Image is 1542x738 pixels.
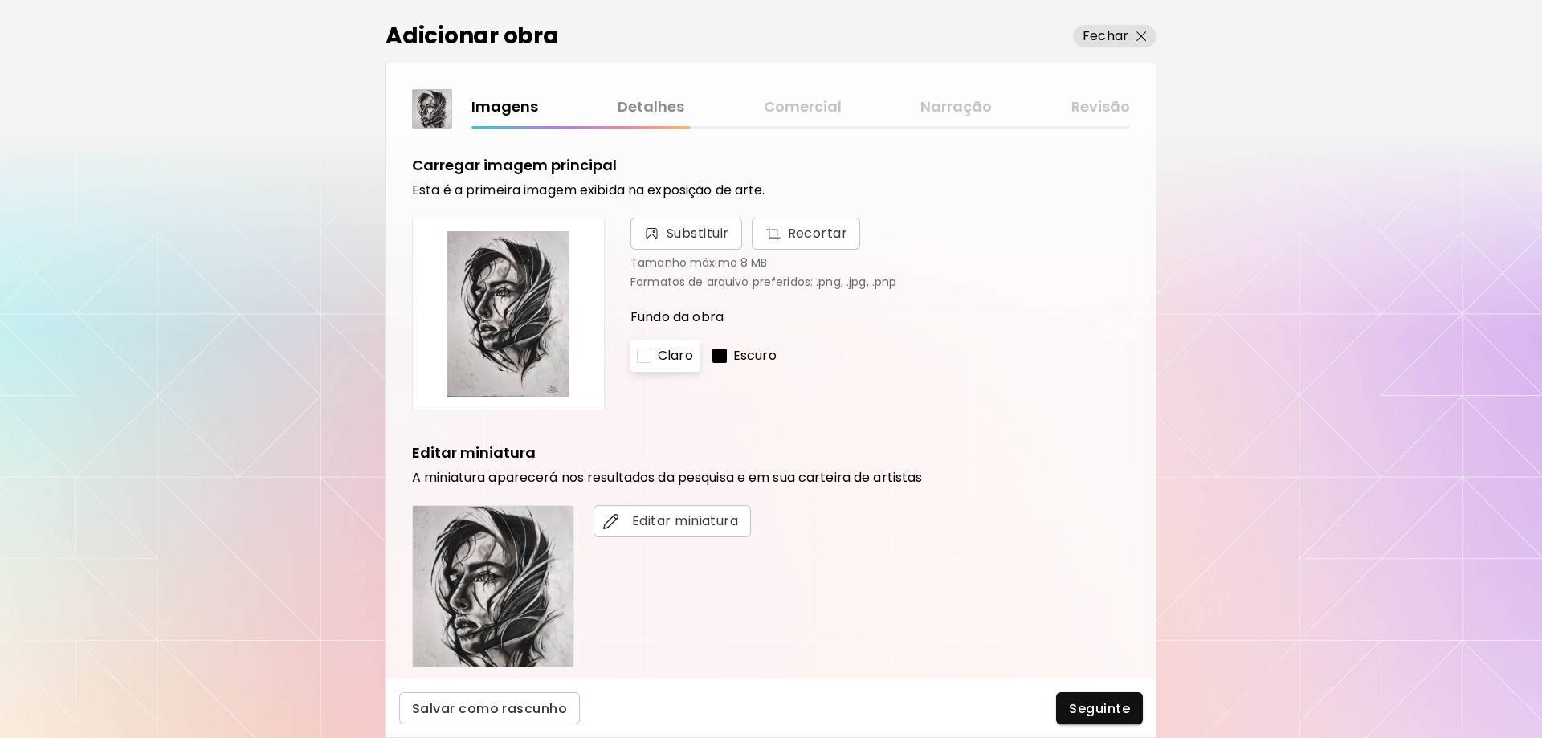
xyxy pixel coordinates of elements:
span: Substituir [667,224,729,243]
p: Claro [658,346,693,365]
a: Detalhes [618,96,684,119]
img: edit [603,513,619,529]
h6: A miniatura aparecerá nos resultados da pesquisa e em sua carteira de artistas [412,470,1130,486]
span: Recortar [765,224,848,243]
span: Salvar como rascunho [412,700,567,717]
button: Salvar como rascunho [399,692,580,724]
span: Editar miniatura [606,512,738,531]
p: Fundo da obra [630,308,1130,327]
img: thumbnail [413,90,451,128]
p: Escuro [733,346,777,365]
h5: Editar miniatura [412,442,536,463]
button: Substituir [752,218,861,250]
button: editEditar miniatura [594,505,751,537]
span: Seguinte [1069,700,1130,717]
h6: Esta é a primeira imagem exibida na exposição de arte. [412,182,1130,198]
p: Tamanho máximo 8 MB [630,256,1130,269]
span: Substituir [630,218,742,250]
button: Seguinte [1056,692,1143,724]
p: Formatos de arquivo preferidos: .png, .jpg, .pnp [630,275,1130,288]
h5: Carregar imagem principal [412,155,617,176]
